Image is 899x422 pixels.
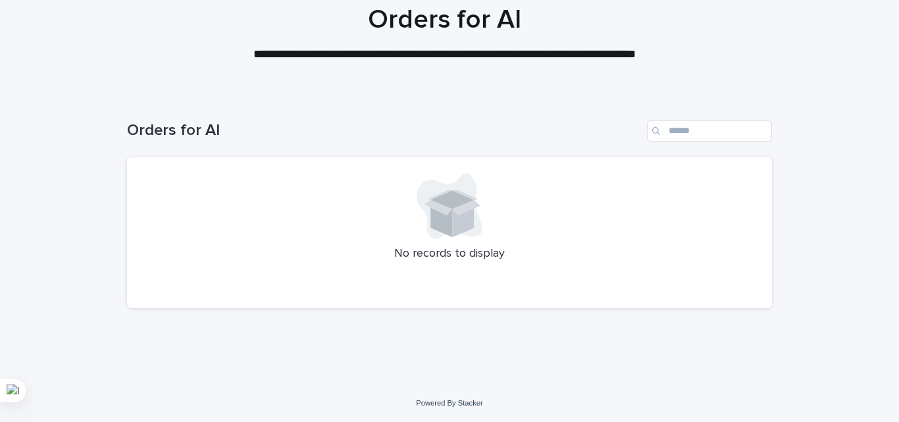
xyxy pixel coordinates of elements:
[416,399,482,407] a: Powered By Stacker
[122,4,767,36] h1: Orders for AI
[647,120,772,142] input: Search
[127,121,642,140] h1: Orders for AI
[143,247,756,261] p: No records to display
